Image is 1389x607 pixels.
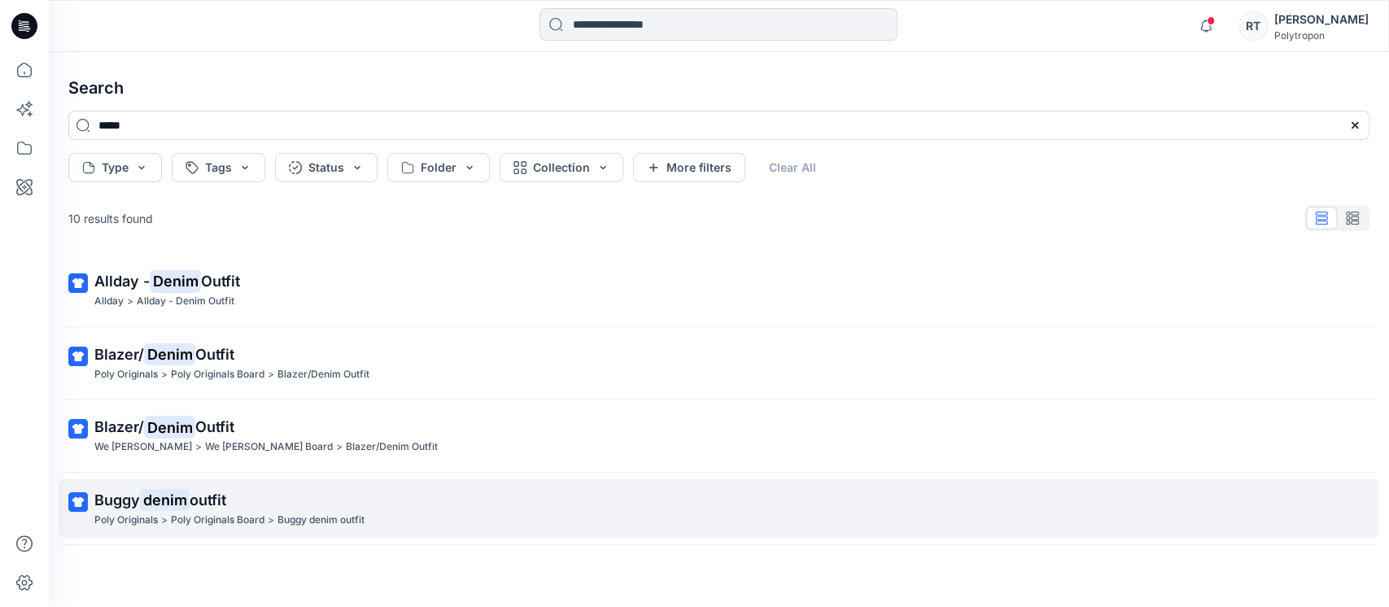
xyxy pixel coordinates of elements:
[161,512,168,529] p: >
[201,273,240,290] span: Outfit
[140,488,190,511] mark: denim
[1274,10,1369,29] div: [PERSON_NAME]
[94,512,158,529] p: Poly Originals
[1238,11,1268,41] div: RT
[195,439,202,456] p: >
[268,366,274,383] p: >
[171,512,264,529] p: Poly Originals Board
[144,416,195,439] mark: Denim
[144,343,195,365] mark: Denim
[94,346,144,363] span: Blazer/
[68,210,153,227] p: 10 results found
[387,153,490,182] button: Folder
[1274,29,1369,41] div: Polytropon
[205,439,333,456] p: We coss Board
[127,293,133,310] p: >
[94,273,150,290] span: Allday -
[275,153,378,182] button: Status
[59,260,1379,320] a: Allday -DenimOutfitAllday>Allday - Denim Outfit
[68,153,162,182] button: Type
[150,269,201,292] mark: Denim
[94,418,144,435] span: Blazer/
[59,479,1379,539] a: BuggydenimoutfitPoly Originals>Poly Originals Board>Buggy denim outfit
[94,366,158,383] p: Poly Originals
[94,491,140,509] span: Buggy
[500,153,623,182] button: Collection
[94,439,192,456] p: We coss
[277,512,365,529] p: Buggy denim outfit
[195,418,234,435] span: Outfit
[171,366,264,383] p: Poly Originals Board
[277,366,369,383] p: Blazer/Denim Outfit
[268,512,274,529] p: >
[161,366,168,383] p: >
[59,334,1379,393] a: Blazer/DenimOutfitPoly Originals>Poly Originals Board>Blazer/Denim Outfit
[336,439,343,456] p: >
[59,406,1379,465] a: Blazer/DenimOutfitWe [PERSON_NAME]>We [PERSON_NAME] Board>Blazer/Denim Outfit
[195,346,234,363] span: Outfit
[94,293,124,310] p: Allday
[346,439,438,456] p: Blazer/Denim Outfit
[190,491,226,509] span: outfit
[172,153,265,182] button: Tags
[137,293,234,310] p: Allday - Denim Outfit
[633,153,745,182] button: More filters
[55,65,1382,111] h4: Search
